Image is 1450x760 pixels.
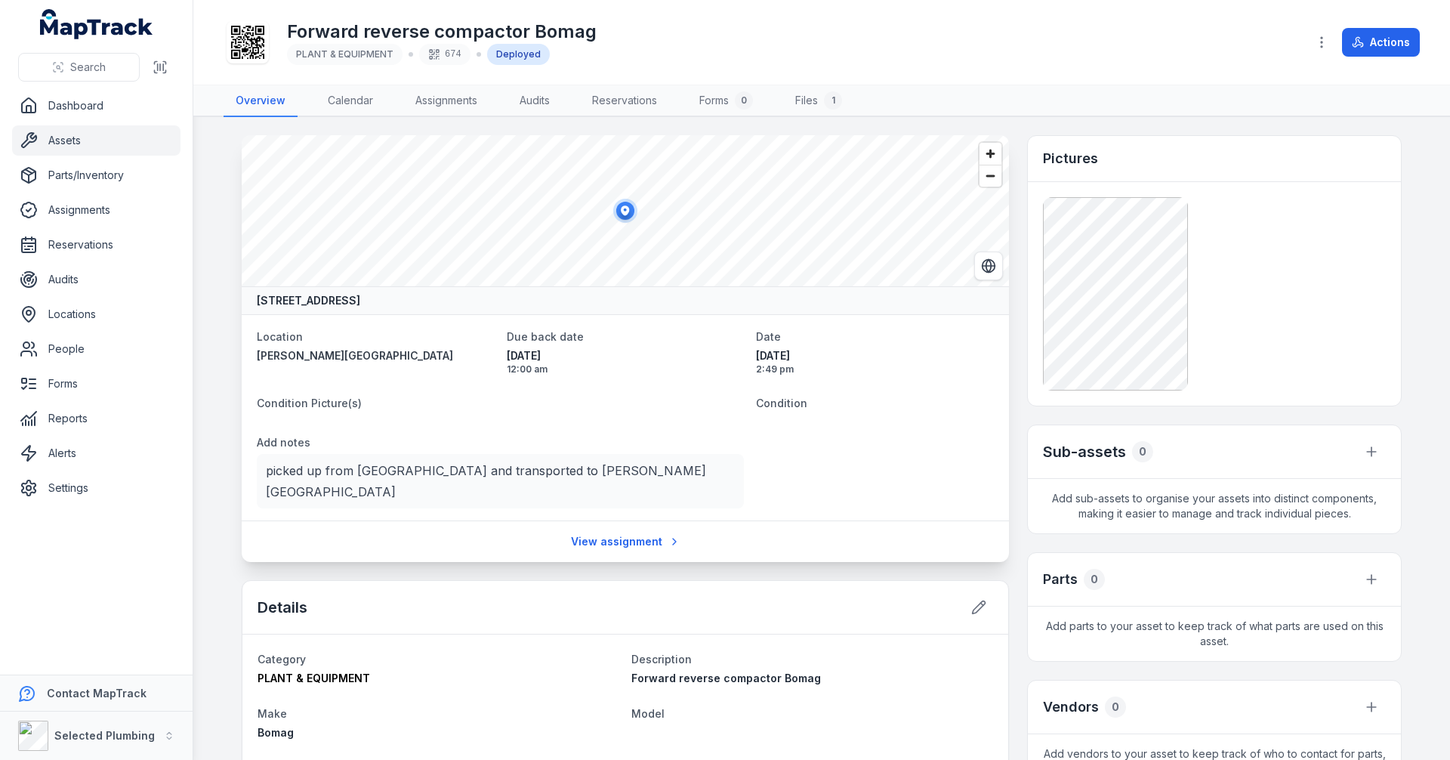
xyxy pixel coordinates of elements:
time: 8/20/2025, 2:49:33 PM [756,348,994,375]
span: PLANT & EQUIPMENT [296,48,393,60]
span: Make [258,707,287,720]
a: Audits [507,85,562,117]
span: Search [70,60,106,75]
span: Forward reverse compactor Bomag [631,672,821,684]
strong: [STREET_ADDRESS] [257,293,360,308]
a: Alerts [12,438,180,468]
div: 0 [1084,569,1105,590]
span: Bomag [258,726,294,739]
a: Settings [12,473,180,503]
button: Actions [1342,28,1420,57]
span: Date [756,330,781,343]
button: Switch to Satellite View [974,252,1003,280]
h2: Details [258,597,307,618]
button: Zoom in [980,143,1001,165]
button: Search [18,53,140,82]
div: 0 [1105,697,1126,718]
h3: Pictures [1043,148,1098,169]
a: View assignment [561,527,690,556]
a: Forms0 [687,85,765,117]
a: MapTrack [40,9,153,39]
a: Dashboard [12,91,180,121]
span: Condition [756,397,807,409]
a: Reports [12,403,180,434]
div: 0 [735,91,753,110]
span: [DATE] [756,348,994,363]
a: People [12,334,180,364]
span: Add parts to your asset to keep track of what parts are used on this asset. [1028,607,1401,661]
div: Deployed [487,44,550,65]
a: Parts/Inventory [12,160,180,190]
a: Assignments [12,195,180,225]
a: Audits [12,264,180,295]
span: PLANT & EQUIPMENT [258,672,370,684]
a: [PERSON_NAME][GEOGRAPHIC_DATA] [257,348,495,363]
a: Overview [224,85,298,117]
a: Forms [12,369,180,399]
a: Reservations [580,85,669,117]
span: 12:00 am [507,363,745,375]
strong: Contact MapTrack [47,687,147,700]
span: Add notes [257,436,310,449]
canvas: Map [242,135,1009,286]
a: Reservations [12,230,180,260]
time: 9/30/2025, 12:00:00 AM [507,348,745,375]
a: Locations [12,299,180,329]
h1: Forward reverse compactor Bomag [287,20,597,44]
p: picked up from [GEOGRAPHIC_DATA] and transported to [PERSON_NAME][GEOGRAPHIC_DATA] [266,460,735,502]
span: Model [631,707,665,720]
div: 674 [419,44,470,65]
span: Add sub-assets to organise your assets into distinct components, making it easier to manage and t... [1028,479,1401,533]
span: Condition Picture(s) [257,397,362,409]
span: [PERSON_NAME][GEOGRAPHIC_DATA] [257,349,453,362]
h3: Vendors [1043,697,1099,718]
h2: Sub-assets [1043,441,1126,462]
a: Assets [12,125,180,156]
h3: Parts [1043,569,1078,590]
div: 0 [1132,441,1153,462]
span: Due back date [507,330,584,343]
div: 1 [824,91,842,110]
a: Assignments [403,85,489,117]
a: Files1 [783,85,854,117]
button: Zoom out [980,165,1001,187]
span: [DATE] [507,348,745,363]
span: Category [258,653,306,666]
a: Calendar [316,85,385,117]
strong: Selected Plumbing [54,729,155,742]
span: 2:49 pm [756,363,994,375]
span: Location [257,330,303,343]
span: Description [631,653,692,666]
